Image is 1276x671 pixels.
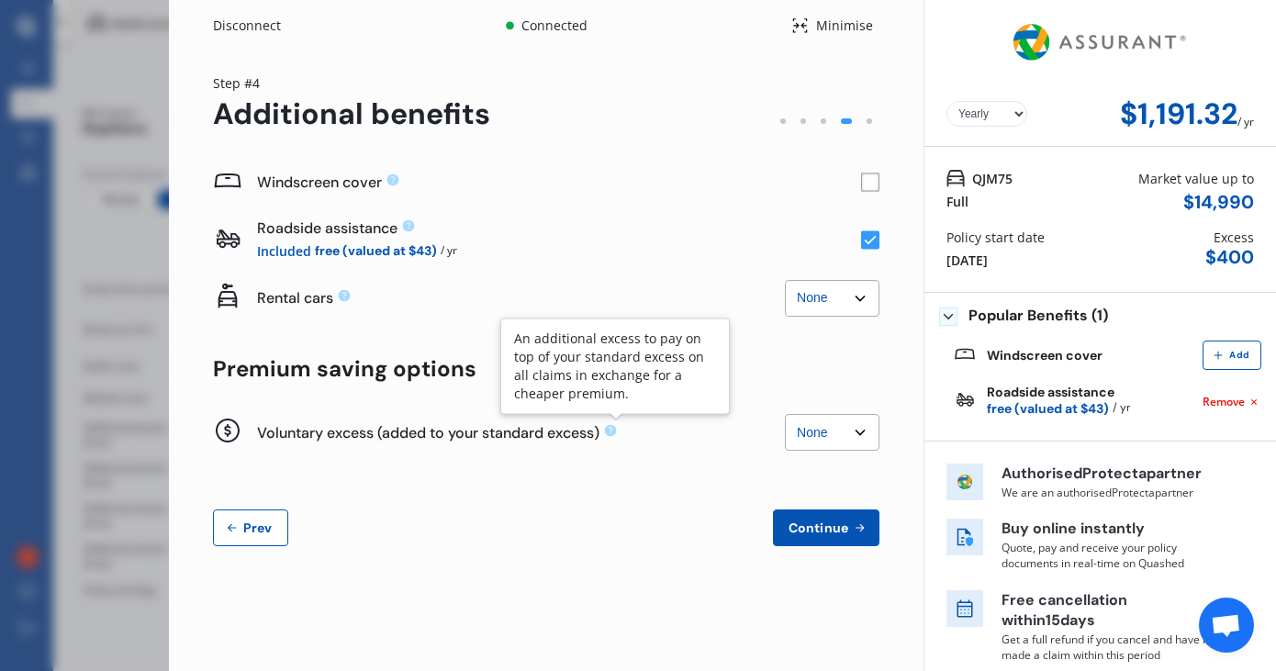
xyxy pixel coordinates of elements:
[785,520,852,535] span: Continue
[1183,192,1254,213] div: $ 14,990
[1002,590,1222,632] p: Free cancellation within 15 days
[213,73,490,93] div: Step # 4
[257,288,785,308] div: Rental cars
[972,169,1013,188] span: QJM75
[773,509,879,546] button: Continue
[240,520,276,535] span: Prev
[1002,485,1222,500] p: We are an authorised Protecta partner
[257,423,785,442] div: Voluntary excess (added to your standard excess)
[1002,464,1222,485] p: Authorised Protecta partner
[1203,394,1245,410] span: Remove
[213,356,879,382] div: Premium saving options
[1205,247,1254,268] div: $ 400
[1199,598,1254,653] a: Open chat
[1214,228,1254,247] div: Excess
[987,348,1103,363] div: Windscreen cover
[257,240,311,262] span: Included
[1002,540,1222,571] p: Quote, pay and receive your policy documents in real-time on Quashed
[1113,399,1130,419] span: / yr
[213,509,288,546] button: Prev
[1237,97,1254,131] div: / yr
[968,308,1108,326] span: Popular Benefits (1)
[213,17,301,35] div: Disconnect
[946,519,983,555] img: buy online icon
[946,251,988,270] div: [DATE]
[987,385,1130,419] div: Roadside assistance
[514,330,716,403] div: An additional excess to pay on top of your standard excess on all claims in exchange for a cheape...
[1002,632,1222,663] p: Get a full refund if you cancel and have not made a claim within this period
[1226,350,1253,361] span: Add
[1008,7,1192,77] img: Assurant.png
[946,464,983,500] img: insurer icon
[1002,519,1222,540] p: Buy online instantly
[1120,97,1237,131] div: $1,191.32
[946,590,983,627] img: free cancel icon
[518,17,590,35] div: Connected
[946,228,1045,247] div: Policy start date
[213,97,490,131] div: Additional benefits
[315,240,437,262] span: free (valued at $43)
[257,173,861,192] div: Windscreen cover
[441,240,457,262] span: / yr
[809,17,879,35] div: Minimise
[946,192,968,211] div: Full
[1138,169,1254,188] div: Market value up to
[987,399,1109,419] span: free (valued at $43)
[257,218,861,238] div: Roadside assistance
